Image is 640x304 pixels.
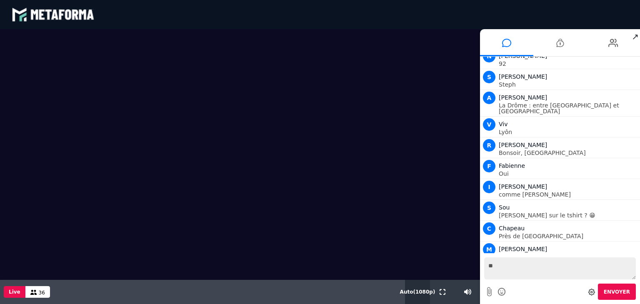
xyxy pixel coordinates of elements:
span: V [483,118,495,131]
p: Steph [499,82,638,87]
span: [PERSON_NAME] [499,73,547,80]
p: Lyôn [499,129,638,135]
span: 36 [39,290,45,296]
span: A [483,92,495,104]
span: Sou [499,204,510,211]
button: Live [4,286,25,298]
span: S [483,202,495,214]
span: F [483,160,495,172]
span: [PERSON_NAME] [499,246,547,252]
p: La Drôme : entre [GEOGRAPHIC_DATA] et [GEOGRAPHIC_DATA] [499,102,638,114]
span: Viv [499,121,507,127]
span: Envoyer [604,289,630,295]
span: S [483,71,495,83]
button: Envoyer [598,284,636,300]
span: I [483,181,495,193]
span: Auto ( 1080 p) [400,289,435,295]
span: Fabienne [499,162,525,169]
span: [PERSON_NAME] [499,94,547,101]
span: C [483,222,495,235]
span: [PERSON_NAME] [499,142,547,148]
span: Chapeau [499,225,525,232]
p: Bonsoir, [GEOGRAPHIC_DATA] [499,150,638,156]
p: [PERSON_NAME] sur le tshirt ? 😁 [499,212,638,218]
p: comme [PERSON_NAME] [499,192,638,197]
span: [PERSON_NAME] [499,183,547,190]
p: Oui [499,171,638,177]
button: Auto(1080p) [398,280,437,304]
span: R [483,139,495,152]
p: Près de [GEOGRAPHIC_DATA] [499,233,638,239]
p: 92 [499,61,638,67]
span: M [483,243,495,256]
span: ↗ [630,29,640,44]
